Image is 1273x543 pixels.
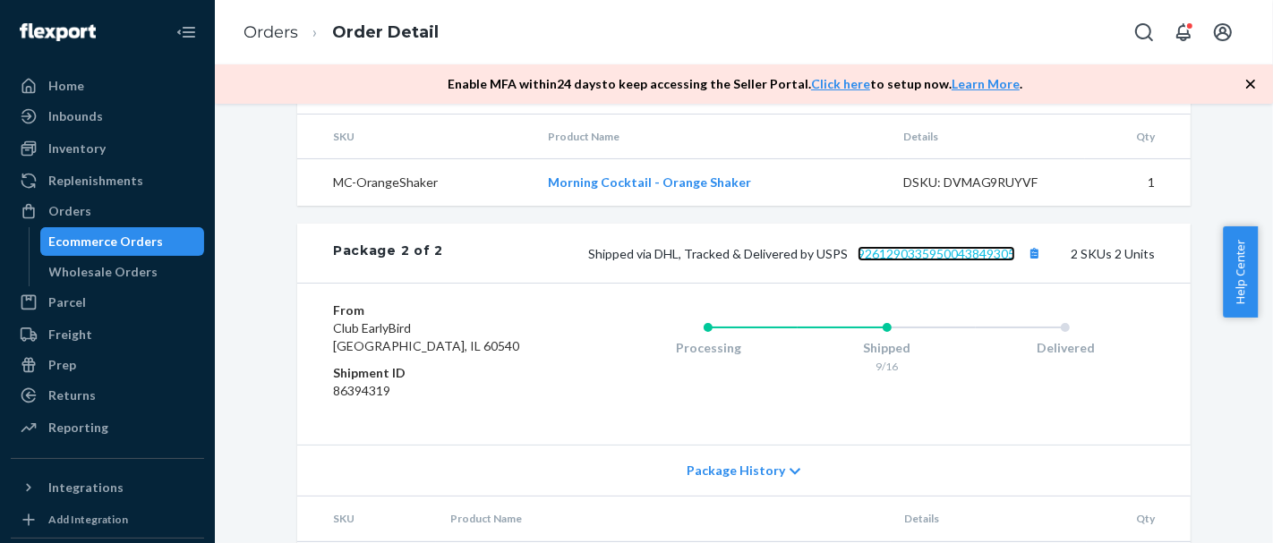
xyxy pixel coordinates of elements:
[48,356,76,374] div: Prep
[976,339,1155,357] div: Delivered
[48,512,128,527] div: Add Integration
[443,242,1155,265] div: 2 SKUs 2 Units
[889,115,1086,159] th: Details
[588,246,1046,261] span: Shipped via DHL, Tracked & Delivered by USPS
[48,419,108,437] div: Reporting
[48,386,96,404] div: Returns
[40,258,205,286] a: Wholesale Orders
[798,359,977,374] div: 9/16
[1205,14,1241,50] button: Open account menu
[619,339,798,357] div: Processing
[891,496,1088,541] th: Details
[811,76,870,91] a: Click here
[11,473,204,502] button: Integrations
[333,301,547,319] dt: From
[858,246,1015,261] a: 9261290335950043849305
[333,364,547,382] dt: Shipment ID
[20,23,96,41] img: Flexport logo
[549,174,752,190] a: Morning Cocktail - Orange Shaker
[49,233,164,250] div: Ecommerce Orders
[448,75,1022,93] p: Enable MFA within 24 days to keep accessing the Seller Portal. to setup now. .
[48,479,124,496] div: Integrations
[1126,14,1162,50] button: Open Search Box
[1223,226,1258,318] button: Help Center
[11,320,204,349] a: Freight
[48,326,92,344] div: Freight
[48,77,84,95] div: Home
[40,227,205,256] a: Ecommerce Orders
[1166,14,1201,50] button: Open notifications
[798,339,977,357] div: Shipped
[11,134,204,163] a: Inventory
[48,293,86,311] div: Parcel
[11,197,204,225] a: Orders
[297,159,534,207] td: MC-OrangeShaker
[49,263,158,281] div: Wholesale Orders
[1085,159,1191,207] td: 1
[11,509,204,530] a: Add Integration
[11,413,204,442] a: Reporting
[333,320,519,353] span: Club EarlyBird [GEOGRAPHIC_DATA], IL 60540
[48,140,106,157] div: Inventory
[436,496,890,541] th: Product Name
[534,115,889,159] th: Product Name
[11,72,204,100] a: Home
[243,22,298,42] a: Orders
[11,102,204,131] a: Inbounds
[333,242,443,265] div: Package 2 of 2
[48,107,103,125] div: Inbounds
[11,381,204,410] a: Returns
[952,76,1020,91] a: Learn More
[903,174,1072,191] div: DSKU: DVMAG9RUYVF
[1022,242,1046,265] button: Copy tracking number
[168,14,204,50] button: Close Navigation
[333,382,547,400] dd: 86394319
[11,351,204,379] a: Prep
[332,22,439,42] a: Order Detail
[11,166,204,195] a: Replenishments
[229,6,453,59] ol: breadcrumbs
[11,288,204,317] a: Parcel
[687,462,785,479] span: Package History
[297,496,436,541] th: SKU
[297,115,534,159] th: SKU
[1085,115,1191,159] th: Qty
[48,202,91,220] div: Orders
[1087,496,1191,541] th: Qty
[48,172,143,190] div: Replenishments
